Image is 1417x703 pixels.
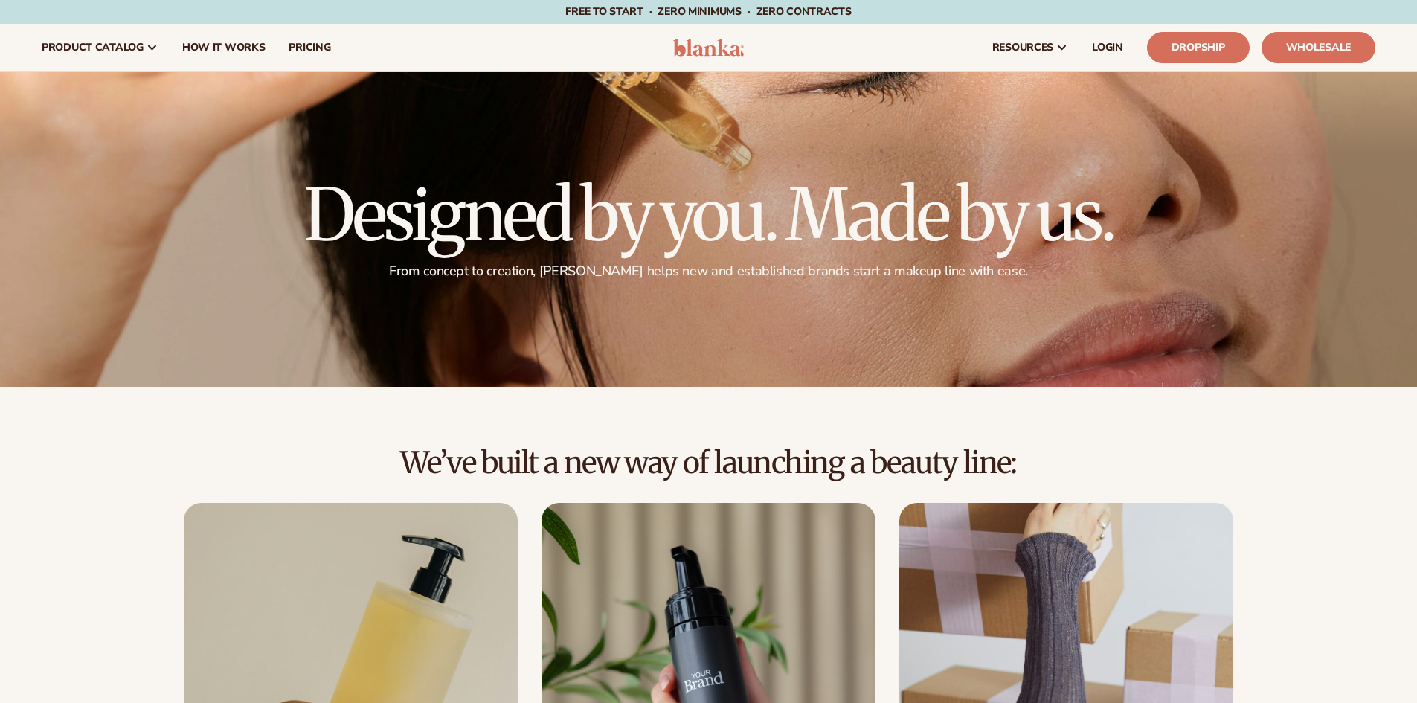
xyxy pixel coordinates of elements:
span: pricing [289,42,330,54]
a: Dropship [1147,32,1250,63]
span: resources [992,42,1053,54]
span: Free to start · ZERO minimums · ZERO contracts [565,4,851,19]
a: resources [980,24,1080,71]
a: LOGIN [1080,24,1135,71]
span: product catalog [42,42,144,54]
a: Wholesale [1262,32,1375,63]
h1: Designed by you. Made by us. [304,179,1114,251]
span: How It Works [182,42,266,54]
h2: We’ve built a new way of launching a beauty line: [42,446,1375,479]
p: From concept to creation, [PERSON_NAME] helps new and established brands start a makeup line with... [304,263,1114,280]
a: How It Works [170,24,277,71]
a: pricing [277,24,342,71]
img: logo [673,39,744,57]
a: product catalog [30,24,170,71]
span: LOGIN [1092,42,1123,54]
